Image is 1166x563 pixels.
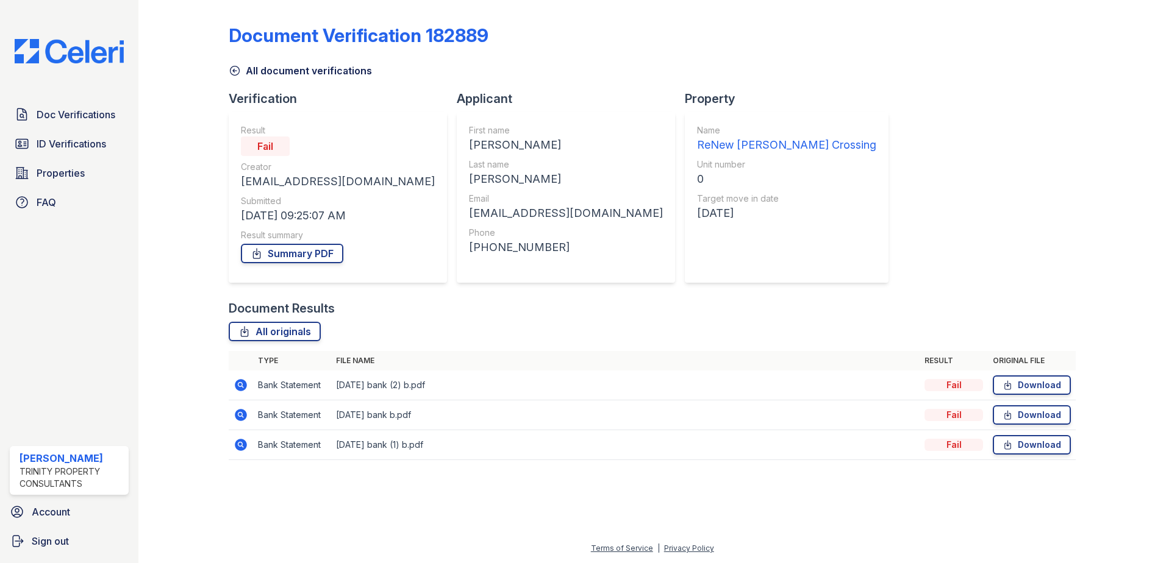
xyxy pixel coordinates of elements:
div: Creator [241,161,435,173]
div: [DATE] 09:25:07 AM [241,207,435,224]
th: Original file [988,351,1076,370]
div: Result [241,124,435,136]
div: Result summary [241,229,435,241]
div: Name [697,124,876,136]
div: Unit number [697,158,876,171]
div: Fail [925,379,983,391]
div: Fail [925,439,983,451]
div: Property [685,90,898,107]
td: [DATE] bank (2) b.pdf [331,370,920,400]
a: ID Verifications [10,132,129,156]
img: CE_Logo_Blue-a8612792a0a2168367f1c8372b55b34899dd931a85d93a1a3d3e32e68fde9ad4.png [5,39,134,63]
div: Verification [229,90,457,107]
div: 0 [697,171,876,188]
div: [PHONE_NUMBER] [469,239,663,256]
div: Email [469,193,663,205]
div: Trinity Property Consultants [20,466,124,490]
a: Account [5,500,134,524]
td: Bank Statement [253,430,331,460]
td: [DATE] bank b.pdf [331,400,920,430]
a: All document verifications [229,63,372,78]
a: Name ReNew [PERSON_NAME] Crossing [697,124,876,154]
span: Account [32,505,70,519]
div: Document Results [229,300,335,317]
td: Bank Statement [253,400,331,430]
div: Applicant [457,90,685,107]
div: | [657,544,660,553]
div: [PERSON_NAME] [469,136,663,154]
a: Download [993,375,1071,395]
span: ID Verifications [37,136,106,151]
div: First name [469,124,663,136]
div: Last name [469,158,663,171]
div: Document Verification 182889 [229,24,488,46]
a: Doc Verifications [10,102,129,127]
div: Target move in date [697,193,876,205]
span: Properties [37,166,85,180]
a: Privacy Policy [664,544,714,553]
a: Download [993,405,1071,425]
td: [DATE] bank (1) b.pdf [331,430,920,460]
a: FAQ [10,190,129,214]
div: Fail [925,409,983,421]
a: Summary PDF [241,244,343,263]
div: [EMAIL_ADDRESS][DOMAIN_NAME] [241,173,435,190]
span: Sign out [32,534,69,548]
td: Bank Statement [253,370,331,400]
div: Phone [469,227,663,239]
div: Submitted [241,195,435,207]
th: Result [920,351,988,370]
div: [EMAIL_ADDRESS][DOMAIN_NAME] [469,205,663,222]
div: [PERSON_NAME] [469,171,663,188]
a: All originals [229,322,321,341]
a: Sign out [5,529,134,553]
a: Terms of Service [591,544,653,553]
div: ReNew [PERSON_NAME] Crossing [697,136,876,154]
div: [DATE] [697,205,876,222]
span: Doc Verifications [37,107,115,122]
div: [PERSON_NAME] [20,451,124,466]
a: Download [993,435,1071,455]
div: Fail [241,136,290,156]
th: File name [331,351,920,370]
a: Properties [10,161,129,185]
span: FAQ [37,195,56,210]
th: Type [253,351,331,370]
